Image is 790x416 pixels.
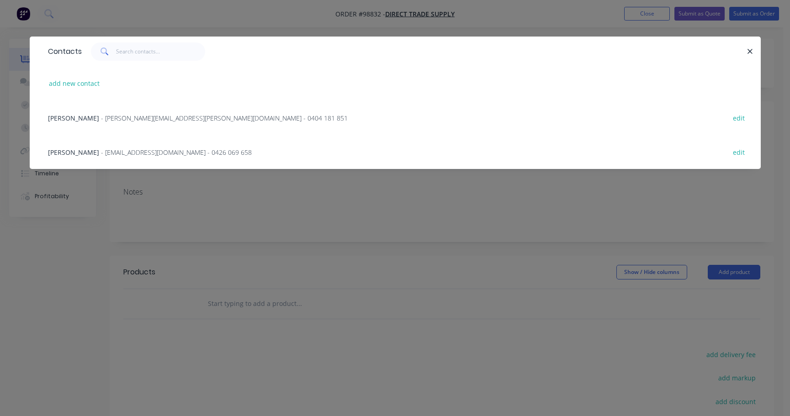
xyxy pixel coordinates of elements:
button: edit [728,111,750,124]
button: add new contact [44,77,105,90]
span: - [PERSON_NAME][EMAIL_ADDRESS][PERSON_NAME][DOMAIN_NAME] - 0404 181 851 [101,114,348,122]
span: - [EMAIL_ADDRESS][DOMAIN_NAME] - 0426 069 658 [101,148,252,157]
span: [PERSON_NAME] [48,114,99,122]
input: Search contacts... [116,42,205,61]
button: edit [728,146,750,158]
div: Contacts [43,37,82,66]
span: [PERSON_NAME] [48,148,99,157]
